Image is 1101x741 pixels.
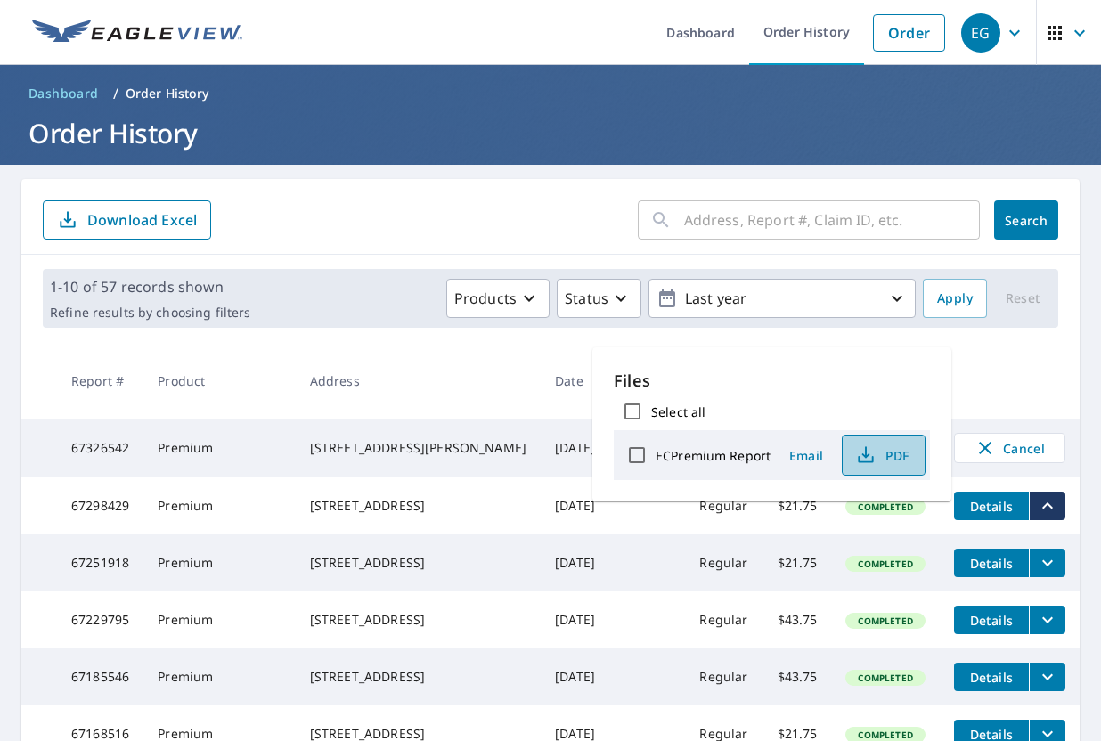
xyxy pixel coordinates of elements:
[685,648,763,705] td: Regular
[763,342,832,419] th: Cost
[143,342,296,419] th: Product
[126,85,209,102] p: Order History
[847,558,923,570] span: Completed
[541,648,609,705] td: [DATE]
[965,612,1018,629] span: Details
[763,591,832,648] td: $43.75
[651,403,705,420] label: Select all
[21,79,106,108] a: Dashboard
[557,279,641,318] button: Status
[310,611,526,629] div: [STREET_ADDRESS]
[678,283,886,314] p: Last year
[541,419,609,477] td: [DATE]
[565,288,608,309] p: Status
[954,433,1065,463] button: Cancel
[541,342,609,419] th: Date
[541,591,609,648] td: [DATE]
[954,663,1029,691] button: detailsBtn-67185546
[614,369,930,393] p: Files
[541,477,609,534] td: [DATE]
[685,534,763,591] td: Regular
[965,555,1018,572] span: Details
[57,342,143,419] th: Report #
[965,669,1018,686] span: Details
[842,435,926,476] button: PDF
[785,447,828,464] span: Email
[954,549,1029,577] button: detailsBtn-67251918
[1029,549,1065,577] button: filesDropdownBtn-67251918
[965,498,1018,515] span: Details
[454,288,517,309] p: Products
[961,13,1000,53] div: EG
[847,501,923,513] span: Completed
[29,85,99,102] span: Dashboard
[937,288,973,310] span: Apply
[685,342,763,419] th: Delivery
[310,439,526,457] div: [STREET_ADDRESS][PERSON_NAME]
[685,591,763,648] td: Regular
[763,477,832,534] td: $21.75
[973,437,1047,459] span: Cancel
[57,419,143,477] td: 67326542
[57,591,143,648] td: 67229795
[296,342,541,419] th: Address
[847,672,923,684] span: Completed
[847,615,923,627] span: Completed
[853,444,910,466] span: PDF
[1029,663,1065,691] button: filesDropdownBtn-67185546
[541,534,609,591] td: [DATE]
[143,477,296,534] td: Premium
[310,497,526,515] div: [STREET_ADDRESS]
[763,534,832,591] td: $21.75
[656,447,771,464] label: ECPremium Report
[831,342,940,419] th: Status
[685,477,763,534] td: Regular
[57,648,143,705] td: 67185546
[32,20,242,46] img: EV Logo
[994,200,1058,240] button: Search
[954,606,1029,634] button: detailsBtn-67229795
[113,83,118,104] li: /
[310,668,526,686] div: [STREET_ADDRESS]
[923,279,987,318] button: Apply
[763,648,832,705] td: $43.75
[43,200,211,240] button: Download Excel
[1029,606,1065,634] button: filesDropdownBtn-67229795
[847,729,923,741] span: Completed
[143,591,296,648] td: Premium
[609,342,685,419] th: Claim ID
[21,115,1080,151] h1: Order History
[50,276,250,297] p: 1-10 of 57 records shown
[446,279,550,318] button: Products
[1029,492,1065,520] button: filesDropdownBtn-67298429
[143,648,296,705] td: Premium
[50,305,250,321] p: Refine results by choosing filters
[57,477,143,534] td: 67298429
[1008,212,1044,229] span: Search
[87,210,197,230] p: Download Excel
[873,14,945,52] a: Order
[57,534,143,591] td: 67251918
[954,492,1029,520] button: detailsBtn-67298429
[778,442,835,469] button: Email
[143,419,296,477] td: Premium
[21,79,1080,108] nav: breadcrumb
[143,534,296,591] td: Premium
[310,554,526,572] div: [STREET_ADDRESS]
[648,279,916,318] button: Last year
[684,195,980,245] input: Address, Report #, Claim ID, etc.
